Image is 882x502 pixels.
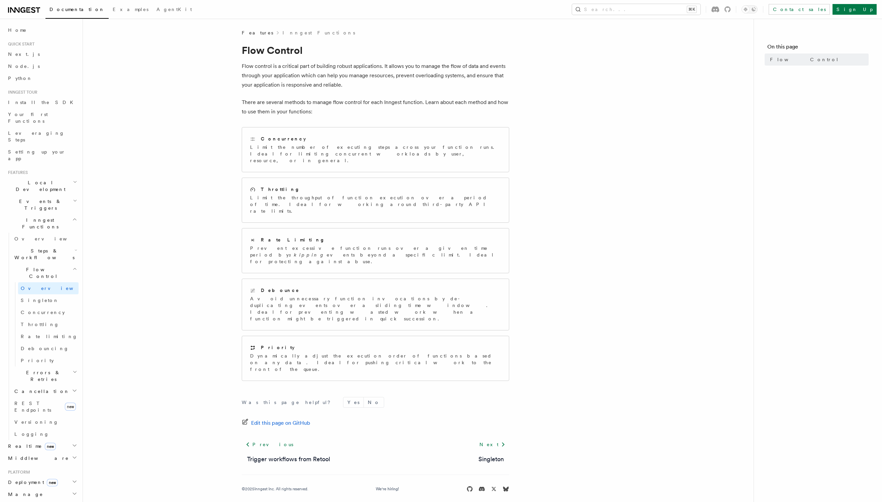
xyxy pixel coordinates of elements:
p: Limit the throughput of function execution over a period of time. Ideal for working around third-... [250,194,501,214]
span: Throttling [21,322,59,327]
span: Flow Control [770,56,839,63]
a: Logging [12,428,79,440]
a: Sign Up [833,4,877,15]
em: skipping [289,252,327,258]
a: PriorityDynamically adjust the execution order of functions based on any data. Ideal for pushing ... [242,336,509,381]
a: Contact sales [769,4,830,15]
button: Toggle dark mode [742,5,758,13]
a: We're hiring! [376,486,399,492]
button: Yes [343,397,363,407]
span: REST Endpoints [14,401,51,413]
a: Versioning [12,416,79,428]
a: Python [5,72,79,84]
span: Platform [5,470,30,475]
span: Features [242,29,273,36]
a: Rate limiting [18,330,79,342]
p: There are several methods to manage flow control for each Inngest function. Learn about each meth... [242,98,509,116]
a: Setting up your app [5,146,79,165]
h2: Throttling [261,186,300,193]
span: Logging [14,431,49,437]
span: Install the SDK [8,100,77,105]
span: Rate limiting [21,334,78,339]
span: Events & Triggers [5,198,73,211]
h4: On this page [767,43,869,54]
button: Errors & Retries [12,367,79,385]
a: Trigger workflows from Retool [247,455,330,464]
kbd: ⌘K [687,6,696,13]
span: Examples [113,7,148,12]
button: Steps & Workflows [12,245,79,264]
a: Throttling [18,318,79,330]
a: Singleton [18,294,79,306]
h1: Flow Control [242,44,509,56]
button: Middleware [5,452,79,464]
a: Home [5,24,79,36]
p: Flow control is a critical part of building robust applications. It allows you to manage the flow... [242,62,509,90]
a: Overview [12,233,79,245]
a: ConcurrencyLimit the number of executing steps across your function runs. Ideal for limiting conc... [242,127,509,172]
span: Setting up your app [8,149,66,161]
span: Errors & Retries [12,369,73,383]
span: new [65,403,76,411]
span: new [45,443,56,450]
a: Priority [18,355,79,367]
span: Deployment [5,479,58,486]
p: Was this page helpful? [242,399,335,406]
a: Your first Functions [5,108,79,127]
span: Node.js [8,64,40,69]
span: Your first Functions [8,112,48,124]
button: Events & Triggers [5,195,79,214]
h2: Concurrency [261,135,306,142]
span: Home [8,27,27,33]
a: Leveraging Steps [5,127,79,146]
div: Inngest Functions [5,233,79,440]
h2: Rate Limiting [261,236,325,243]
button: No [364,397,384,407]
a: Debouncing [18,342,79,355]
span: Concurrency [21,310,65,315]
button: Deploymentnew [5,476,79,488]
span: Leveraging Steps [8,130,65,142]
a: Documentation [45,2,109,19]
button: Manage [5,488,79,500]
span: Documentation [49,7,105,12]
a: Next.js [5,48,79,60]
p: Limit the number of executing steps across your function runs. Ideal for limiting concurrent work... [250,144,501,164]
button: Inngest Functions [5,214,79,233]
span: Priority [21,358,54,363]
p: Prevent excessive function runs over a given time period by events beyond a specific limit. Ideal... [250,245,501,265]
button: Local Development [5,177,79,195]
a: Previous [242,438,297,450]
div: © 2025 Inngest Inc. All rights reserved. [242,486,308,492]
a: Inngest Functions [283,29,355,36]
button: Flow Control [12,264,79,282]
span: Inngest Functions [5,217,72,230]
button: Search...⌘K [572,4,700,15]
span: Local Development [5,179,73,193]
span: Manage [5,491,43,498]
a: Install the SDK [5,96,79,108]
a: Overview [18,282,79,294]
span: AgentKit [156,7,192,12]
a: REST Endpointsnew [12,397,79,416]
button: Cancellation [12,385,79,397]
span: Features [5,170,28,175]
span: Edit this page on GitHub [251,418,310,428]
a: Examples [109,2,152,18]
p: Dynamically adjust the execution order of functions based on any data. Ideal for pushing critical... [250,353,501,373]
span: Realtime [5,443,56,449]
a: Singleton [478,455,504,464]
span: Singleton [21,298,59,303]
p: Avoid unnecessary function invocations by de-duplicating events over a sliding time window. Ideal... [250,295,501,322]
span: Flow Control [12,266,73,280]
a: ThrottlingLimit the throughput of function execution over a period of time. Ideal for working aro... [242,178,509,223]
a: Flow Control [767,54,869,66]
h2: Debounce [261,287,300,294]
h2: Priority [261,344,295,351]
a: Concurrency [18,306,79,318]
span: new [47,479,58,486]
span: Cancellation [12,388,70,395]
span: Steps & Workflows [12,247,75,261]
a: Rate LimitingPrevent excessive function runs over a given time period byskippingevents beyond a s... [242,228,509,273]
span: Next.js [8,52,40,57]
